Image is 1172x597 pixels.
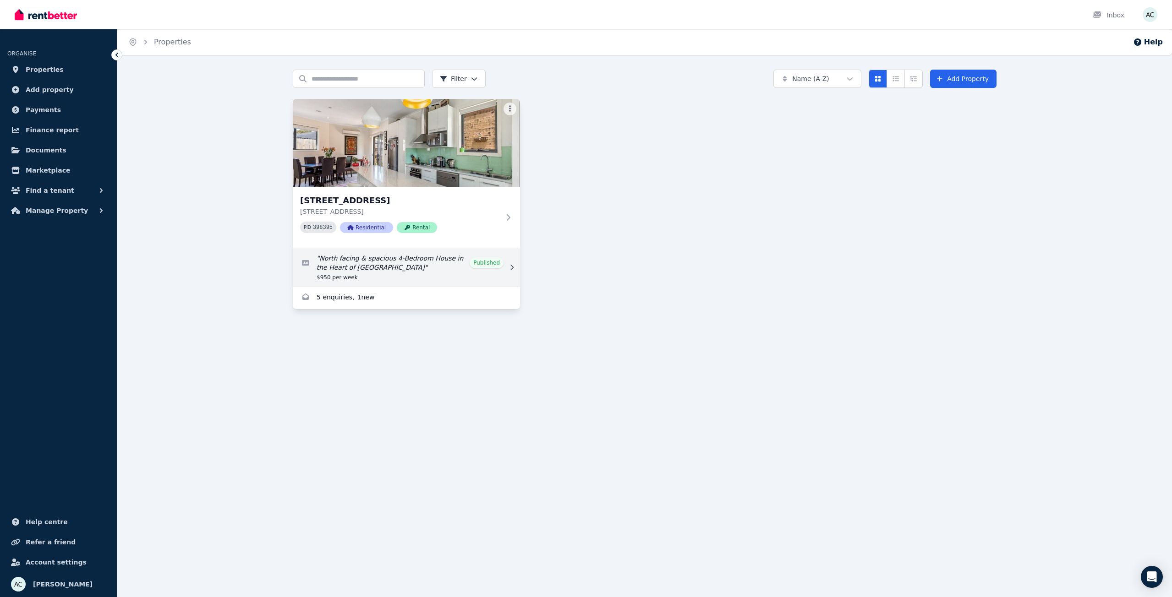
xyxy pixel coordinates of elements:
[1092,11,1124,20] div: Inbox
[293,248,520,287] a: Edit listing: North facing & spacious 4-Bedroom House in the Heart of Newport
[26,84,74,95] span: Add property
[154,38,191,46] a: Properties
[26,185,74,196] span: Find a tenant
[26,104,61,115] span: Payments
[869,70,923,88] div: View options
[7,50,36,57] span: ORGANISE
[15,8,77,22] img: RentBetter
[773,70,861,88] button: Name (A-Z)
[26,537,76,548] span: Refer a friend
[7,81,110,99] a: Add property
[304,225,311,230] small: PID
[7,513,110,531] a: Help centre
[7,161,110,179] a: Marketplace
[7,141,110,159] a: Documents
[300,194,500,207] h3: [STREET_ADDRESS]
[7,201,110,220] button: Manage Property
[293,99,520,187] img: 7 Salisbury St, Newport
[504,103,516,115] button: More options
[293,287,520,309] a: Enquiries for 7 Salisbury St, Newport
[397,222,437,233] span: Rental
[432,70,486,88] button: Filter
[930,70,997,88] a: Add Property
[7,60,110,79] a: Properties
[33,579,93,590] span: [PERSON_NAME]
[26,165,70,176] span: Marketplace
[117,29,202,55] nav: Breadcrumb
[293,99,520,248] a: 7 Salisbury St, Newport[STREET_ADDRESS][STREET_ADDRESS]PID 398395ResidentialRental
[440,74,467,83] span: Filter
[300,207,500,216] p: [STREET_ADDRESS]
[792,74,829,83] span: Name (A-Z)
[7,181,110,200] button: Find a tenant
[1143,7,1157,22] img: Alister Cole
[7,121,110,139] a: Finance report
[11,577,26,592] img: Alister Cole
[26,557,87,568] span: Account settings
[340,222,393,233] span: Residential
[904,70,923,88] button: Expanded list view
[887,70,905,88] button: Compact list view
[26,64,64,75] span: Properties
[869,70,887,88] button: Card view
[7,533,110,551] a: Refer a friend
[7,553,110,571] a: Account settings
[313,224,333,231] code: 398395
[26,145,66,156] span: Documents
[26,205,88,216] span: Manage Property
[26,125,79,136] span: Finance report
[1133,37,1163,48] button: Help
[7,101,110,119] a: Payments
[1141,566,1163,588] div: Open Intercom Messenger
[26,516,68,527] span: Help centre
